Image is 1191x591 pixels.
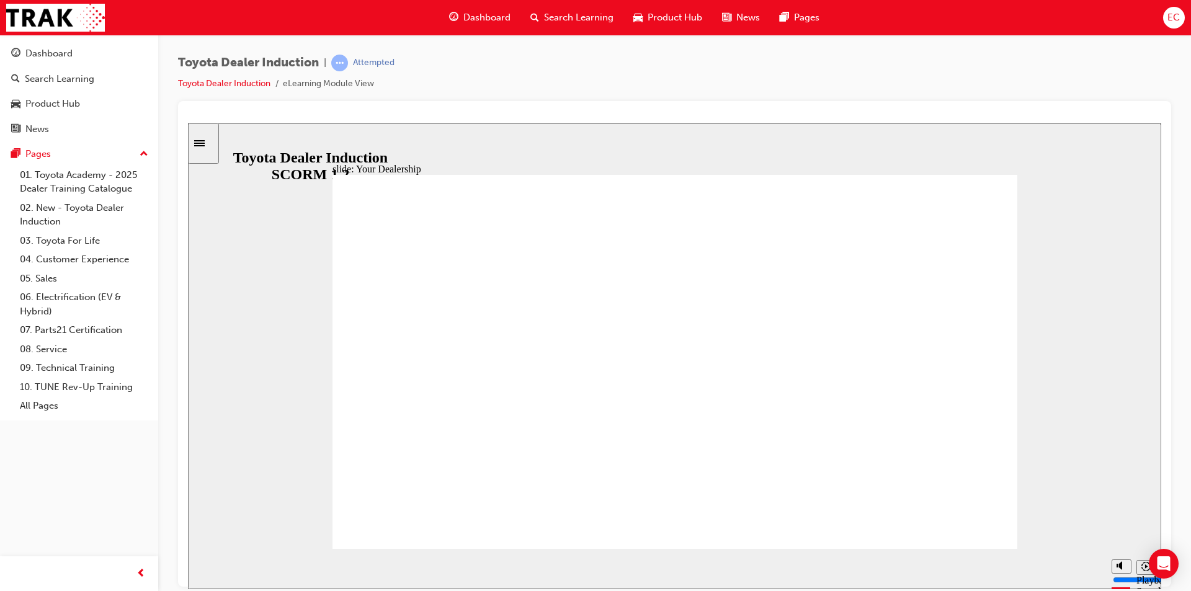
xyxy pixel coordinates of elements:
[15,358,153,378] a: 09. Technical Training
[15,340,153,359] a: 08. Service
[5,118,153,141] a: News
[463,11,511,25] span: Dashboard
[15,250,153,269] a: 04. Customer Experience
[520,5,623,30] a: search-iconSearch Learning
[11,149,20,160] span: pages-icon
[530,10,539,25] span: search-icon
[11,48,20,60] span: guage-icon
[948,451,967,474] div: Playback Speed
[5,40,153,143] button: DashboardSearch LearningProduct HubNews
[25,97,80,111] div: Product Hub
[25,72,94,86] div: Search Learning
[794,11,819,25] span: Pages
[780,10,789,25] span: pages-icon
[136,566,146,582] span: prev-icon
[917,425,967,466] div: misc controls
[948,437,968,451] button: Playback speed
[6,4,105,32] img: Trak
[1167,11,1180,25] span: EC
[623,5,712,30] a: car-iconProduct Hub
[15,288,153,321] a: 06. Electrification (EV & Hybrid)
[722,10,731,25] span: news-icon
[648,11,702,25] span: Product Hub
[25,47,73,61] div: Dashboard
[15,269,153,288] a: 05. Sales
[15,378,153,397] a: 10. TUNE Rev-Up Training
[5,68,153,91] a: Search Learning
[178,78,270,89] a: Toyota Dealer Induction
[5,143,153,166] button: Pages
[924,436,943,450] button: Mute (Ctrl+Alt+M)
[178,56,319,70] span: Toyota Dealer Induction
[449,10,458,25] span: guage-icon
[324,56,326,70] span: |
[15,231,153,251] a: 03. Toyota For Life
[770,5,829,30] a: pages-iconPages
[283,77,374,91] li: eLearning Module View
[1149,549,1179,579] div: Open Intercom Messenger
[11,124,20,135] span: news-icon
[15,396,153,415] a: All Pages
[15,321,153,340] a: 07. Parts21 Certification
[1163,7,1185,29] button: EC
[5,42,153,65] a: Dashboard
[15,166,153,198] a: 01. Toyota Academy - 2025 Dealer Training Catalogue
[736,11,760,25] span: News
[353,57,395,69] div: Attempted
[140,146,148,162] span: up-icon
[712,5,770,30] a: news-iconNews
[15,198,153,231] a: 02. New - Toyota Dealer Induction
[11,74,20,85] span: search-icon
[5,92,153,115] a: Product Hub
[925,451,1005,461] input: volume
[544,11,613,25] span: Search Learning
[25,147,51,161] div: Pages
[25,122,49,136] div: News
[11,99,20,110] span: car-icon
[633,10,643,25] span: car-icon
[439,5,520,30] a: guage-iconDashboard
[331,55,348,71] span: learningRecordVerb_ATTEMPT-icon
